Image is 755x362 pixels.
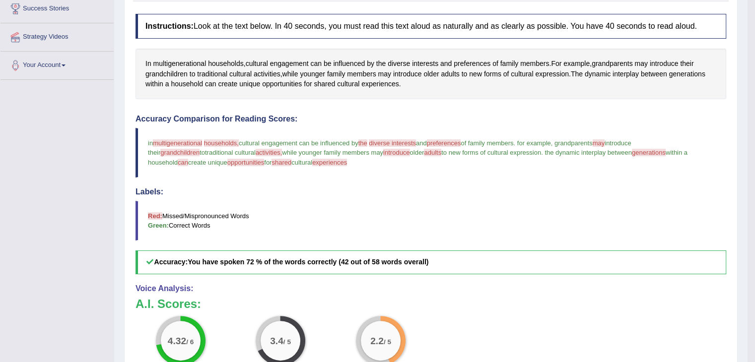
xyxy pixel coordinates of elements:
[517,139,551,147] span: for example
[416,139,427,147] span: and
[378,69,391,79] span: Click to see word definition
[300,69,325,79] span: Click to see word definition
[272,159,291,166] span: shared
[282,69,298,79] span: Click to see word definition
[205,79,216,89] span: Click to see word definition
[136,115,726,123] h4: Accuracy Comparison for Reading Scores:
[171,79,203,89] span: Click to see word definition
[178,159,188,166] span: can
[384,338,391,345] small: / 5
[551,139,553,147] span: ,
[347,69,376,79] span: Click to see word definition
[188,258,428,266] b: You have spoken 72 % of the words correctly (42 out of 58 words overall)
[145,22,194,30] b: Instructions:
[324,59,332,69] span: Click to see word definition
[650,59,679,69] span: Click to see word definition
[270,59,309,69] span: Click to see word definition
[454,59,490,69] span: Click to see word definition
[535,69,569,79] span: Click to see word definition
[136,14,726,39] h4: Look at the text below. In 40 seconds, you must read this text aloud as naturally and as clearly ...
[239,79,260,89] span: Click to see word definition
[427,139,461,147] span: preferences
[592,59,633,69] span: Click to see word definition
[0,23,114,48] a: Strategy Videos
[554,139,593,147] span: grandparents
[190,69,196,79] span: Click to see word definition
[680,59,693,69] span: Click to see word definition
[254,69,280,79] span: Click to see word definition
[136,250,726,274] h5: Accuracy:
[160,149,200,156] span: grandchildren
[388,59,410,69] span: Click to see word definition
[200,149,205,156] span: to
[136,187,726,196] h4: Labels:
[423,69,439,79] span: Click to see word definition
[136,49,726,99] div: , . , , . .
[314,79,335,89] span: Click to see word definition
[441,149,541,156] span: to new forms of cultural expression
[208,59,244,69] span: Click to see word definition
[283,338,291,345] small: / 5
[593,139,605,147] span: may
[511,69,533,79] span: Click to see word definition
[410,149,424,156] span: older
[585,69,611,79] span: Click to see word definition
[145,69,188,79] span: Click to see word definition
[168,335,186,346] big: 4.32
[188,159,227,166] span: create unique
[634,59,647,69] span: Click to see word definition
[513,139,515,147] span: .
[563,59,590,69] span: Click to see word definition
[551,59,561,69] span: Click to see word definition
[500,59,519,69] span: Click to see word definition
[484,69,501,79] span: Click to see word definition
[205,149,256,156] span: traditional cultural
[136,284,726,293] h4: Voice Analysis:
[136,201,726,241] blockquote: Missed/Mispronounced Words Correct Words
[545,149,632,156] span: the dynamic interplay between
[310,59,322,69] span: Click to see word definition
[197,69,227,79] span: Click to see word definition
[383,149,410,156] span: introduce
[304,79,312,89] span: Click to see word definition
[327,69,345,79] span: Click to see word definition
[333,59,365,69] span: Click to see word definition
[367,59,374,69] span: Click to see word definition
[469,69,482,79] span: Click to see word definition
[264,159,272,166] span: for
[441,69,459,79] span: Click to see word definition
[312,159,347,166] span: experiences
[440,59,452,69] span: Click to see word definition
[218,79,237,89] span: Click to see word definition
[358,139,367,147] span: the
[369,139,416,147] span: diverse interests
[145,59,151,69] span: Click to see word definition
[165,79,169,89] span: Click to see word definition
[613,69,639,79] span: Click to see word definition
[148,149,689,166] span: within a household
[262,79,302,89] span: Click to see word definition
[145,79,163,89] span: Click to see word definition
[256,149,282,156] span: activities,
[424,149,441,156] span: adults
[412,59,438,69] span: Click to see word definition
[204,139,239,147] span: households,
[271,335,284,346] big: 3.4
[361,79,399,89] span: Click to see word definition
[153,59,206,69] span: Click to see word definition
[153,139,202,147] span: multigenerational
[229,69,252,79] span: Click to see word definition
[227,159,264,166] span: opportunities
[376,59,386,69] span: Click to see word definition
[282,149,383,156] span: while younger family members may
[148,222,169,229] b: Green:
[461,139,513,147] span: of family members
[462,69,468,79] span: Click to see word definition
[641,69,667,79] span: Click to see word definition
[291,159,312,166] span: cultural
[0,52,114,76] a: Your Account
[136,297,201,310] b: A.I. Scores:
[246,59,268,69] span: Click to see word definition
[632,149,666,156] span: generations
[541,149,543,156] span: .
